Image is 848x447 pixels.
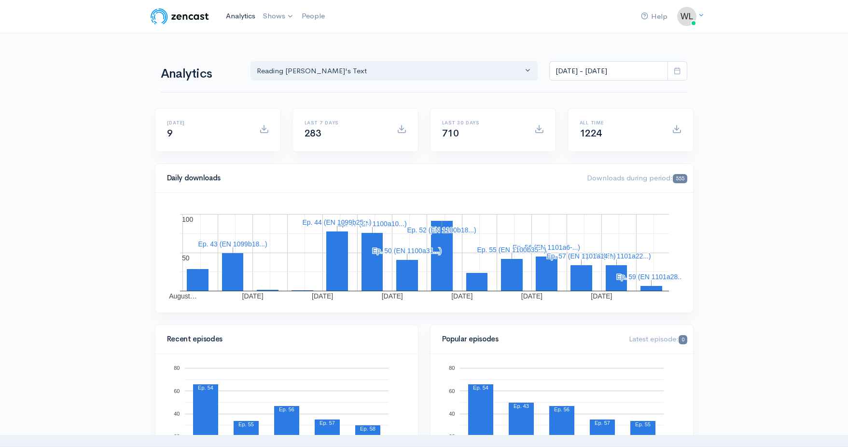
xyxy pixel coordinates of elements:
[546,252,615,260] text: Ep. 57 (EN 1101a14...)
[582,252,651,260] text: Ep. 58 (EN 1101a22...)
[238,421,254,427] text: Ep. 55
[449,388,455,393] text: 60
[149,7,210,26] img: ZenCast Logo
[298,6,329,27] a: People
[449,411,455,417] text: 40
[242,292,263,300] text: [DATE]
[174,365,180,371] text: 80
[587,173,687,182] span: Downloads during period:
[629,334,687,343] span: Latest episode:
[167,127,173,139] span: 9
[302,218,371,226] text: Ep. 44 (EN 1099b25...)
[580,120,660,125] h6: All time
[381,292,403,300] text: [DATE]
[360,426,375,432] text: Ep. 58
[442,335,618,343] h4: Popular episodes
[442,127,459,139] span: 710
[320,420,335,426] text: Ep. 57
[637,6,671,27] a: Help
[673,174,687,183] span: 555
[337,220,406,228] text: Ep. 47 (EN 1100a10...)
[167,174,576,182] h4: Daily downloads
[473,385,488,391] text: Ep. 54
[305,120,385,125] h6: Last 7 days
[305,127,321,139] span: 283
[279,406,294,412] text: Ep. 56
[198,240,267,248] text: Ep. 43 (EN 1099b18...)
[174,411,180,417] text: 40
[591,292,612,300] text: [DATE]
[174,388,180,393] text: 60
[554,406,570,412] text: Ep. 56
[407,226,476,234] text: Ep. 52 (EN 1100b18...)
[167,120,248,125] h6: [DATE]
[222,6,259,27] a: Analytics
[182,216,194,223] text: 100
[174,433,180,439] text: 20
[169,292,197,300] text: August…
[442,120,523,125] h6: Last 30 days
[451,292,473,300] text: [DATE]
[182,254,190,262] text: 50
[521,292,542,300] text: [DATE]
[595,420,610,426] text: Ep. 57
[512,244,580,251] text: Ep. 56 (EN 1101a6-...)
[616,273,685,281] text: Ep. 59 (EN 1101a28...)
[167,204,681,301] svg: A chart.
[580,127,602,139] span: 1224
[312,292,333,300] text: [DATE]
[372,247,441,255] text: Ep. 50 (ΕΝ 1100a31...)
[514,403,529,409] text: Ep. 43
[477,246,546,254] text: Ep. 55 (EN 1100b35...)
[679,335,687,344] span: 0
[250,61,538,81] button: Reading Aristotle's Text
[161,67,239,81] h1: Analytics
[449,365,455,371] text: 80
[635,421,651,427] text: Ep. 55
[259,6,298,27] a: Shows
[257,66,523,77] div: Reading [PERSON_NAME]'s Text
[198,385,213,391] text: Ep. 54
[549,61,668,81] input: analytics date range selector
[449,433,455,439] text: 20
[167,335,401,343] h4: Recent episodes
[677,7,696,26] img: ...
